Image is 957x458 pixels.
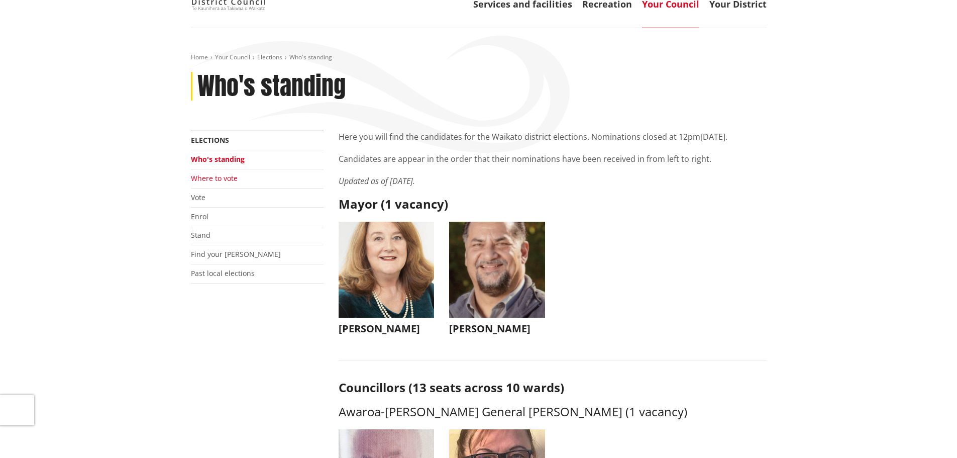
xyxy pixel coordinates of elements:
[191,249,281,259] a: Find your [PERSON_NAME]
[191,135,229,145] a: Elections
[191,53,208,61] a: Home
[257,53,282,61] a: Elections
[339,379,564,396] strong: Councillors (13 seats across 10 wards)
[191,154,245,164] a: Who's standing
[215,53,250,61] a: Your Council
[911,416,947,452] iframe: Messenger Launcher
[339,222,435,318] img: WO-M__CHURCH_J__UwGuY
[289,53,332,61] span: Who's standing
[339,175,415,187] em: Updated as of [DATE].
[191,268,255,278] a: Past local elections
[197,72,346,101] h1: Who's standing
[339,196,448,212] strong: Mayor (1 vacancy)
[449,222,545,318] img: WO-M__BECH_A__EWN4j
[191,230,210,240] a: Stand
[191,173,238,183] a: Where to vote
[339,323,435,335] h3: [PERSON_NAME]
[449,222,545,340] button: [PERSON_NAME]
[339,405,767,419] h3: Awaroa-[PERSON_NAME] General [PERSON_NAME] (1 vacancy)
[191,53,767,62] nav: breadcrumb
[191,193,205,202] a: Vote
[191,212,208,221] a: Enrol
[339,131,767,143] p: Here you will find the candidates for the Waikato district elections. Nominations closed at 12pm[...
[339,222,435,340] button: [PERSON_NAME]
[449,323,545,335] h3: [PERSON_NAME]
[339,153,767,165] p: Candidates are appear in the order that their nominations have been received in from left to right.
